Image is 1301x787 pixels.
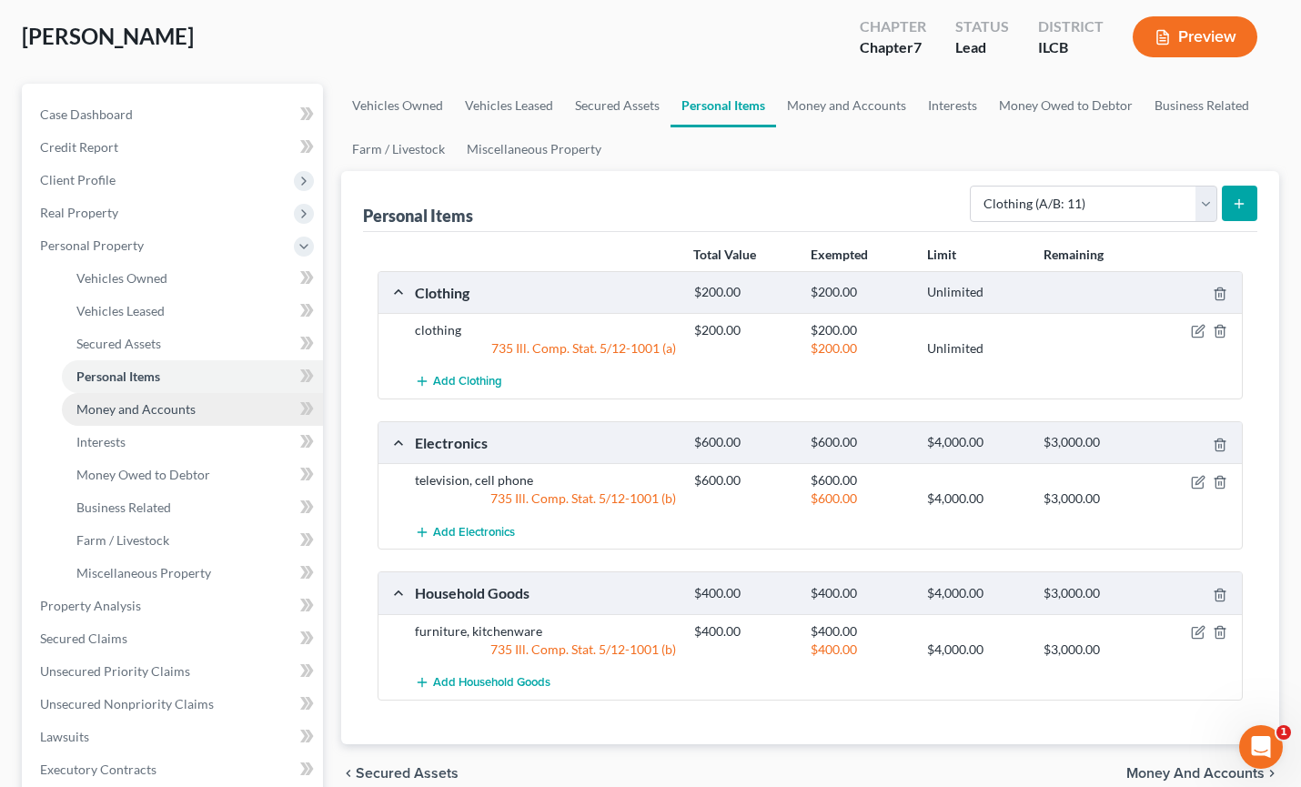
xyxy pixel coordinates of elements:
button: Add Clothing [415,365,502,399]
a: Case Dashboard [25,98,323,131]
a: Business Related [1144,84,1260,127]
div: Clothing [406,283,685,302]
span: Money Owed to Debtor [76,467,210,482]
div: $4,000.00 [918,489,1034,508]
a: Credit Report [25,131,323,164]
a: Business Related [62,491,323,524]
div: 735 Ill. Comp. Stat. 5/12-1001 (b) [406,641,685,659]
div: $600.00 [685,471,802,489]
div: 735 Ill. Comp. Stat. 5/12-1001 (b) [406,489,685,508]
div: furniture, kitchenware [406,622,685,641]
span: Client Profile [40,172,116,187]
a: Vehicles Owned [62,262,323,295]
strong: Total Value [693,247,756,262]
button: Money and Accounts chevron_right [1126,766,1279,781]
span: Secured Claims [40,631,127,646]
div: clothing [406,321,685,339]
div: $400.00 [685,585,802,602]
a: Farm / Livestock [62,524,323,557]
div: $200.00 [685,321,802,339]
span: Vehicles Owned [76,270,167,286]
div: Electronics [406,433,685,452]
span: Property Analysis [40,598,141,613]
div: $600.00 [802,434,918,451]
span: Case Dashboard [40,106,133,122]
a: Interests [917,84,988,127]
a: Property Analysis [25,590,323,622]
span: Secured Assets [76,336,161,351]
span: Miscellaneous Property [76,565,211,580]
a: Vehicles Leased [62,295,323,328]
span: Personal Items [76,368,160,384]
div: Status [955,16,1009,37]
a: Secured Assets [62,328,323,360]
span: Interests [76,434,126,449]
button: Add Household Goods [415,666,550,700]
span: Unsecured Nonpriority Claims [40,696,214,711]
div: $200.00 [802,339,918,358]
span: Secured Assets [356,766,459,781]
div: $4,000.00 [918,641,1034,659]
div: $600.00 [802,489,918,508]
div: Chapter [860,37,926,58]
a: Miscellaneous Property [62,557,323,590]
div: $200.00 [802,284,918,301]
div: $400.00 [802,641,918,659]
div: $4,000.00 [918,585,1034,602]
div: $4,000.00 [918,434,1034,451]
span: Add Electronics [433,525,515,540]
a: Money and Accounts [62,393,323,426]
a: Executory Contracts [25,753,323,786]
a: Money Owed to Debtor [62,459,323,491]
strong: Remaining [1044,247,1104,262]
span: 7 [913,38,922,55]
div: 735 Ill. Comp. Stat. 5/12-1001 (a) [406,339,685,358]
a: Personal Items [62,360,323,393]
span: Credit Report [40,139,118,155]
div: $3,000.00 [1034,641,1151,659]
a: Unsecured Nonpriority Claims [25,688,323,721]
span: Lawsuits [40,729,89,744]
div: television, cell phone [406,471,685,489]
span: Money and Accounts [76,401,196,417]
span: [PERSON_NAME] [22,23,194,49]
div: Chapter [860,16,926,37]
a: Unsecured Priority Claims [25,655,323,688]
a: Vehicles Owned [341,84,454,127]
div: $200.00 [802,321,918,339]
span: Executory Contracts [40,762,156,777]
span: Farm / Livestock [76,532,169,548]
div: $3,000.00 [1034,585,1151,602]
a: Lawsuits [25,721,323,753]
div: $400.00 [802,585,918,602]
a: Secured Claims [25,622,323,655]
strong: Limit [927,247,956,262]
button: Add Electronics [415,515,515,549]
div: $200.00 [685,284,802,301]
a: Money Owed to Debtor [988,84,1144,127]
i: chevron_right [1265,766,1279,781]
strong: Exempted [811,247,868,262]
span: Vehicles Leased [76,303,165,318]
div: Unlimited [918,339,1034,358]
div: $400.00 [685,622,802,641]
button: chevron_left Secured Assets [341,766,459,781]
span: 1 [1276,725,1291,740]
span: Business Related [76,499,171,515]
div: Household Goods [406,583,685,602]
div: Personal Items [363,205,473,227]
span: Personal Property [40,237,144,253]
a: Interests [62,426,323,459]
span: Add Household Goods [433,675,550,690]
a: Farm / Livestock [341,127,456,171]
a: Miscellaneous Property [456,127,612,171]
span: Money and Accounts [1126,766,1265,781]
button: Preview [1133,16,1257,57]
div: ILCB [1038,37,1104,58]
div: Lead [955,37,1009,58]
a: Personal Items [671,84,776,127]
i: chevron_left [341,766,356,781]
iframe: Intercom live chat [1239,725,1283,769]
span: Real Property [40,205,118,220]
div: $600.00 [802,471,918,489]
